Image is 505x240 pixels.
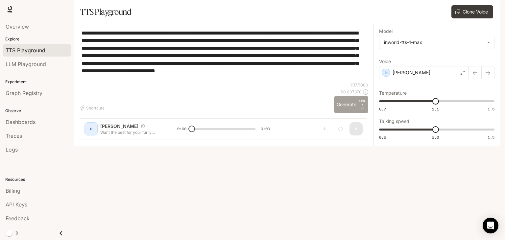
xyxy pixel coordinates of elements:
[379,106,386,112] span: 0.7
[488,106,494,112] span: 1.5
[432,134,439,140] span: 1.0
[379,134,386,140] span: 0.5
[80,5,131,18] h1: TTS Playground
[379,119,409,124] p: Talking speed
[483,218,498,233] div: Open Intercom Messenger
[359,99,366,107] p: CTRL +
[451,5,493,18] button: Clone Voice
[488,134,494,140] span: 1.5
[379,91,407,95] p: Temperature
[379,36,494,49] div: inworld-tts-1-max
[350,82,368,88] p: 737 / 1000
[334,96,368,113] button: GenerateCTRL +⏎
[379,59,391,64] p: Voice
[393,69,430,76] p: [PERSON_NAME]
[432,106,439,112] span: 1.1
[359,99,366,110] p: ⏎
[79,103,107,113] button: Shortcuts
[384,39,484,46] div: inworld-tts-1-max
[379,29,393,34] p: Model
